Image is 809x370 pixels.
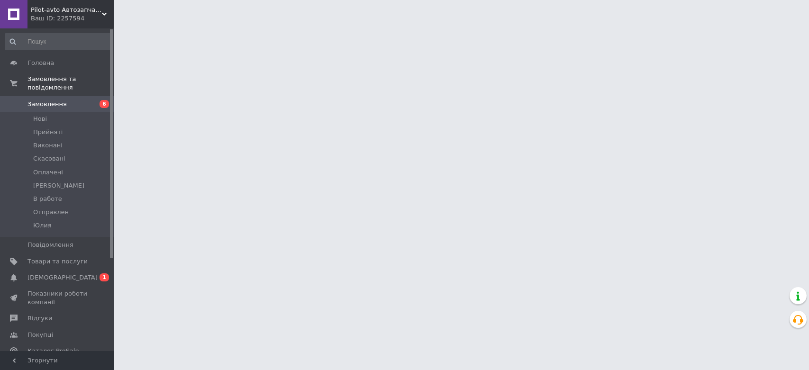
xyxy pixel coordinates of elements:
[33,168,63,177] span: Оплачені
[33,128,63,136] span: Прийняті
[33,221,52,230] span: Юлия
[33,195,62,203] span: В работе
[27,289,88,307] span: Показники роботи компанії
[27,331,53,339] span: Покупці
[27,314,52,323] span: Відгуки
[33,181,84,190] span: [PERSON_NAME]
[27,347,79,355] span: Каталог ProSale
[100,100,109,108] span: 6
[27,100,67,108] span: Замовлення
[31,6,102,14] span: Pilot-avto Автозапчасти
[27,257,88,266] span: Товари та послуги
[27,75,114,92] span: Замовлення та повідомлення
[27,59,54,67] span: Головна
[27,241,73,249] span: Повідомлення
[33,208,69,217] span: Отправлен
[100,273,109,281] span: 1
[33,115,47,123] span: Нові
[33,154,65,163] span: Скасовані
[33,141,63,150] span: Виконані
[31,14,114,23] div: Ваш ID: 2257594
[5,33,111,50] input: Пошук
[27,273,98,282] span: [DEMOGRAPHIC_DATA]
